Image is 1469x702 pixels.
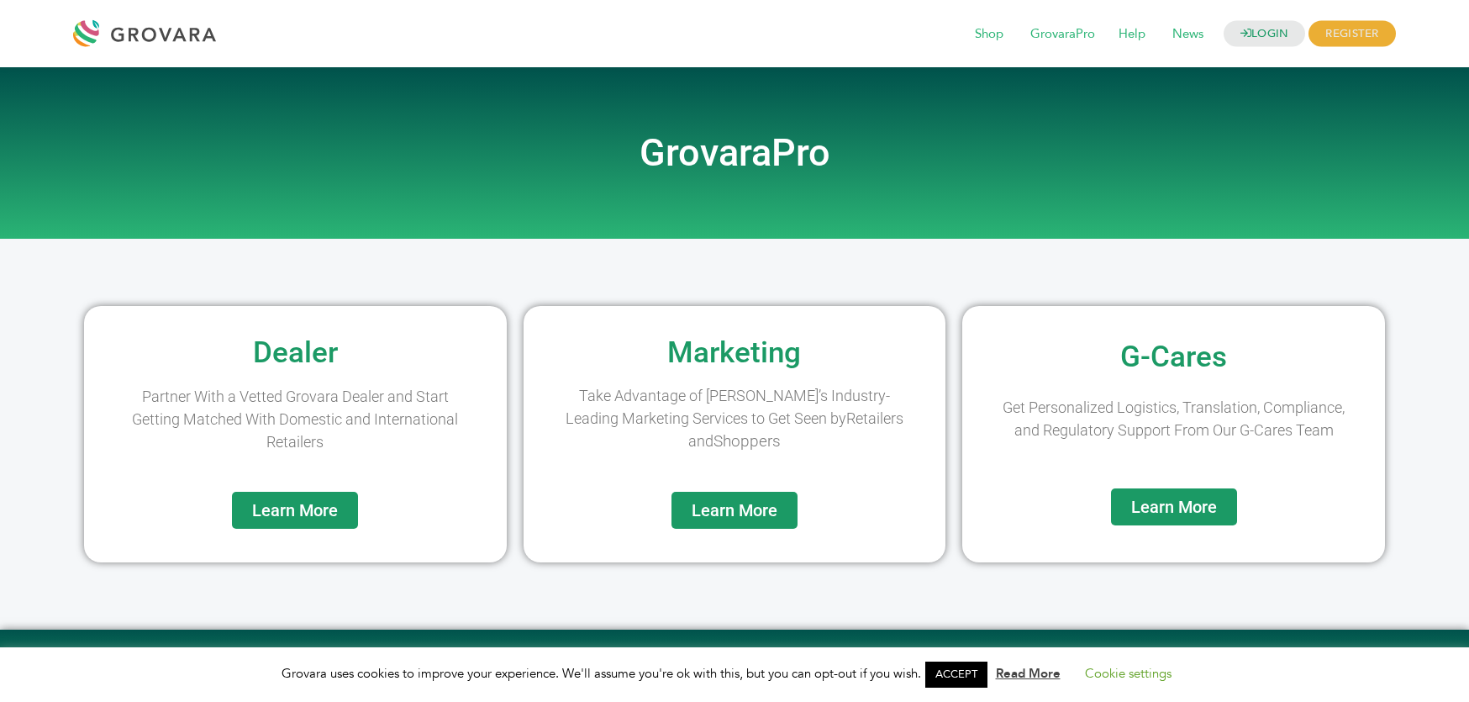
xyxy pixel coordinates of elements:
[252,502,338,519] span: Learn More
[1107,25,1157,44] a: Help
[1224,21,1306,47] a: LOGIN
[692,502,777,519] span: Learn More
[713,431,781,451] span: Shoppers
[232,492,358,529] a: Learn More
[996,396,1351,441] p: Get Personalized Logistics, Translation, Compliance, and Regulatory Support From Our G-Cares Team
[1019,25,1107,44] a: GrovaraPro
[557,384,913,453] p: Take Advantage of [PERSON_NAME]’s Industry-Leading Marketing Services to Get Seen by
[1085,665,1172,682] a: Cookie settings
[1308,21,1395,47] span: REGISTER
[118,385,473,453] p: Partner With a Vetted Grovara Dealer and Start Getting Matched With Domestic and International Re...
[1107,18,1157,50] span: Help
[671,492,798,529] a: Learn More
[1161,25,1215,44] a: News
[255,135,1214,172] h2: GrovaraPro
[532,338,938,367] h2: Marketing
[1131,499,1217,515] span: Learn More
[1019,18,1107,50] span: GrovaraPro
[1161,18,1215,50] span: News
[971,342,1377,372] h2: G-Cares
[1111,488,1237,525] a: Learn More
[925,662,987,688] a: ACCEPT
[92,338,498,367] h2: Dealer
[963,25,1015,44] a: Shop
[282,665,1188,682] span: Grovara uses cookies to improve your experience. We'll assume you're ok with this, but you can op...
[996,665,1061,682] a: Read More
[963,18,1015,50] span: Shop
